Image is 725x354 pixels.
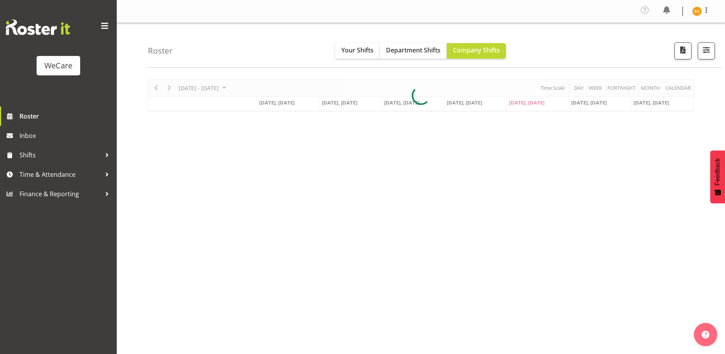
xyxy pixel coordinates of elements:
div: WeCare [44,60,72,71]
span: Roster [19,110,113,122]
h4: Roster [148,46,173,55]
img: Rosterit website logo [6,19,70,35]
button: Company Shifts [447,43,506,59]
span: Your Shifts [341,46,374,54]
span: Time & Attendance [19,169,101,180]
button: Your Shifts [335,43,380,59]
span: Department Shifts [386,46,441,54]
button: Download a PDF of the roster according to the set date range. [674,42,692,59]
span: Feedback [714,158,721,185]
span: Finance & Reporting [19,188,101,200]
button: Department Shifts [380,43,447,59]
span: Shifts [19,149,101,161]
button: Filter Shifts [698,42,715,59]
span: Company Shifts [453,46,500,54]
img: help-xxl-2.png [702,331,709,338]
img: sanjita-gurung11279.jpg [692,7,702,16]
span: Inbox [19,130,113,141]
button: Feedback - Show survey [710,150,725,203]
